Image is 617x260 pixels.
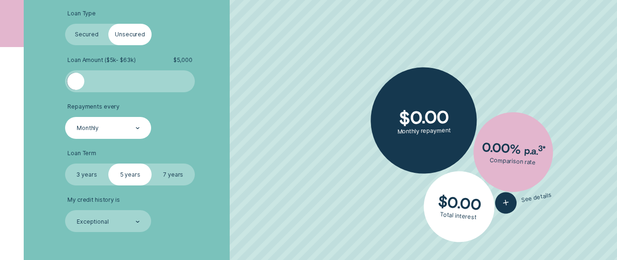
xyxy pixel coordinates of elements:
[493,184,553,215] button: See details
[521,191,552,204] span: See details
[65,24,108,46] label: Secured
[108,24,152,46] label: Unsecured
[152,164,195,185] label: 7 years
[67,56,135,64] span: Loan Amount ( $5k - $63k )
[108,164,152,185] label: 5 years
[173,56,192,64] span: $ 5,000
[67,10,96,17] span: Loan Type
[65,164,108,185] label: 3 years
[67,196,120,204] span: My credit history is
[67,150,96,157] span: Loan Term
[67,103,119,110] span: Repayments every
[77,218,109,226] div: Exceptional
[77,125,99,132] div: Monthly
